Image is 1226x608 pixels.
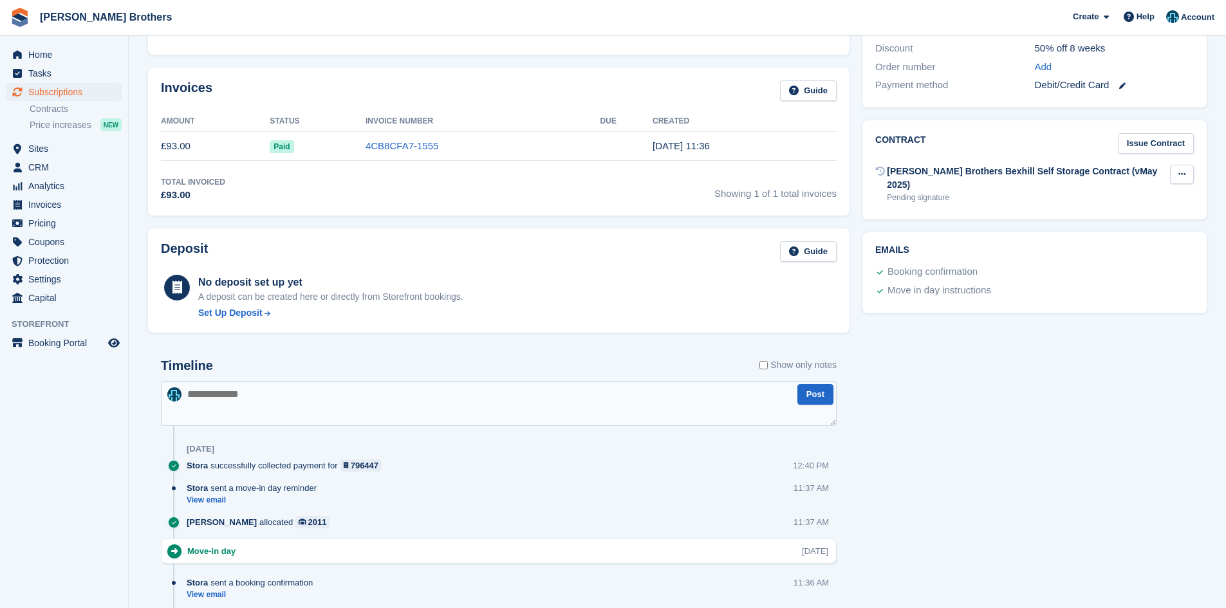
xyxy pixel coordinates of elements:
[187,516,336,528] div: allocated
[6,196,122,214] a: menu
[1137,10,1155,23] span: Help
[366,111,600,132] th: Invoice Number
[797,384,833,405] button: Post
[1035,41,1194,56] div: 50% off 8 weeks
[28,214,106,232] span: Pricing
[875,245,1194,255] h2: Emails
[793,459,829,472] div: 12:40 PM
[887,165,1170,192] div: [PERSON_NAME] Brothers Bexhill Self Storage Contract (vMay 2025)
[161,241,208,263] h2: Deposit
[187,482,208,494] span: Stora
[270,140,293,153] span: Paid
[1181,11,1214,24] span: Account
[198,306,263,320] div: Set Up Deposit
[6,83,122,101] a: menu
[198,306,463,320] a: Set Up Deposit
[187,459,388,472] div: successfully collected payment for
[198,275,463,290] div: No deposit set up yet
[1035,60,1052,75] a: Add
[1118,133,1194,154] a: Issue Contract
[1035,78,1194,93] div: Debit/Credit Card
[6,214,122,232] a: menu
[187,589,319,600] a: View email
[6,64,122,82] a: menu
[28,83,106,101] span: Subscriptions
[28,46,106,64] span: Home
[28,64,106,82] span: Tasks
[35,6,177,28] a: [PERSON_NAME] Brothers
[6,140,122,158] a: menu
[875,41,1034,56] div: Discount
[12,318,128,331] span: Storefront
[28,233,106,251] span: Coupons
[187,482,323,494] div: sent a move-in day reminder
[6,289,122,307] a: menu
[875,78,1034,93] div: Payment method
[295,516,330,528] a: 2011
[167,387,181,401] img: Helen Eldridge
[780,80,837,102] a: Guide
[187,576,208,589] span: Stora
[308,516,327,528] div: 2011
[600,111,653,132] th: Due
[187,444,214,454] div: [DATE]
[161,111,270,132] th: Amount
[759,358,837,372] label: Show only notes
[30,119,91,131] span: Price increases
[161,176,225,188] div: Total Invoiced
[10,8,30,27] img: stora-icon-8386f47178a22dfd0bd8f6a31ec36ba5ce8667c1dd55bd0f319d3a0aa187defe.svg
[28,270,106,288] span: Settings
[106,335,122,351] a: Preview store
[887,192,1170,203] div: Pending signature
[161,80,212,102] h2: Invoices
[1166,10,1179,23] img: Helen Eldridge
[802,545,828,557] div: [DATE]
[187,459,208,472] span: Stora
[653,140,710,151] time: 2025-09-02 10:36:31 UTC
[30,103,122,115] a: Contracts
[187,545,242,557] div: Move-in day
[161,188,225,203] div: £93.00
[28,158,106,176] span: CRM
[6,252,122,270] a: menu
[161,358,213,373] h2: Timeline
[887,264,978,280] div: Booking confirmation
[6,334,122,352] a: menu
[794,482,829,494] div: 11:37 AM
[28,334,106,352] span: Booking Portal
[30,118,122,132] a: Price increases NEW
[270,111,366,132] th: Status
[351,459,378,472] div: 796447
[875,60,1034,75] div: Order number
[1073,10,1099,23] span: Create
[6,46,122,64] a: menu
[187,516,257,528] span: [PERSON_NAME]
[28,196,106,214] span: Invoices
[340,459,382,472] a: 796447
[198,290,463,304] p: A deposit can be created here or directly from Storefront bookings.
[759,358,768,372] input: Show only notes
[28,140,106,158] span: Sites
[187,495,323,506] a: View email
[6,177,122,195] a: menu
[794,576,829,589] div: 11:36 AM
[6,233,122,251] a: menu
[6,158,122,176] a: menu
[366,140,438,151] a: 4CB8CFA7-1555
[887,283,991,299] div: Move in day instructions
[161,132,270,161] td: £93.00
[794,516,829,528] div: 11:37 AM
[653,111,837,132] th: Created
[187,576,319,589] div: sent a booking confirmation
[28,177,106,195] span: Analytics
[714,176,837,203] span: Showing 1 of 1 total invoices
[28,289,106,307] span: Capital
[6,270,122,288] a: menu
[875,133,926,154] h2: Contract
[28,252,106,270] span: Protection
[780,241,837,263] a: Guide
[100,118,122,131] div: NEW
